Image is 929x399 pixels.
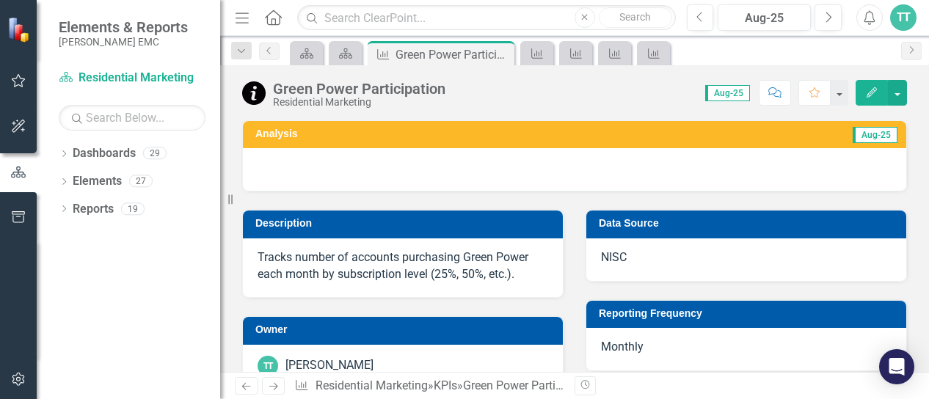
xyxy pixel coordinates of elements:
h3: Data Source [599,218,899,229]
h3: Analysis [255,128,563,139]
span: Aug-25 [853,127,897,143]
button: TT [890,4,917,31]
div: Aug-25 [723,10,806,27]
a: Dashboards [73,145,136,162]
p: Tracks number of accounts purchasing Green Power each month by subscription level (25%, 50%, etc.). [258,249,548,283]
div: Open Intercom Messenger [879,349,914,384]
input: Search Below... [59,105,205,131]
small: [PERSON_NAME] EMC [59,36,188,48]
a: Residential Marketing [59,70,205,87]
button: Aug-25 [718,4,811,31]
div: Residential Marketing [273,97,445,108]
div: Monthly [586,328,906,370]
span: Search [619,11,651,23]
span: Aug-25 [705,85,750,101]
a: Reports [73,201,114,218]
img: Information Only (No Update) [242,81,266,105]
div: Green Power Participation [396,45,511,64]
input: Search ClearPoint... [297,5,675,31]
div: » » [294,378,564,395]
a: KPIs [434,378,457,392]
div: Green Power Participation [273,81,445,97]
span: Elements & Reports [59,18,188,36]
p: NISC [601,249,892,266]
img: ClearPoint Strategy [7,17,33,43]
div: Green Power Participation [463,378,597,392]
button: Search [599,7,672,28]
h3: Owner [255,324,555,335]
div: 19 [121,202,145,215]
h3: Description [255,218,555,229]
a: Elements [73,173,122,190]
div: 27 [129,175,153,188]
div: TT [258,356,278,376]
div: 29 [143,147,167,160]
h3: Reporting Frequency [599,308,899,319]
a: Residential Marketing [316,378,428,392]
div: [PERSON_NAME] [285,357,374,374]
